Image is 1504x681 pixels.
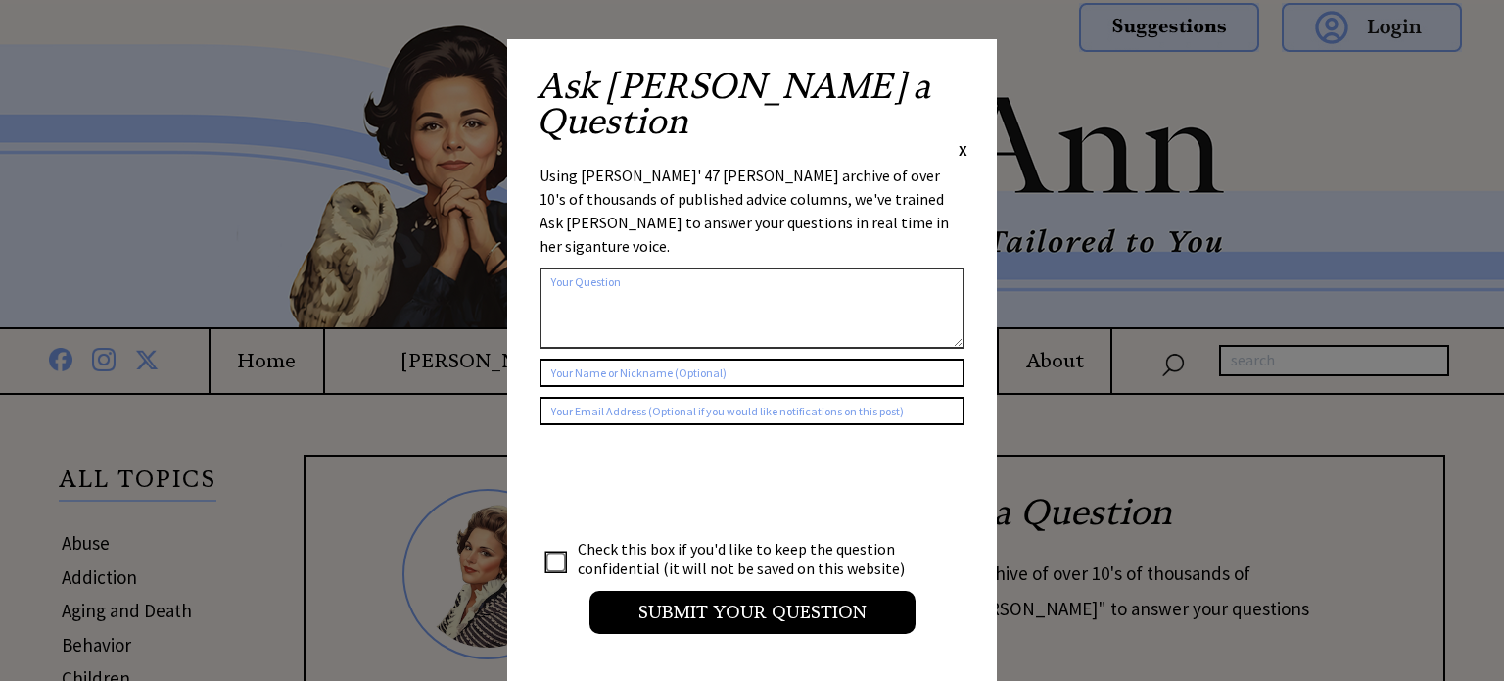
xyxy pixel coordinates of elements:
[540,359,964,387] input: Your Name or Nickname (Optional)
[540,397,964,425] input: Your Email Address (Optional if you would like notifications on this post)
[540,445,837,521] iframe: reCAPTCHA
[537,69,967,139] h2: Ask [PERSON_NAME] a Question
[577,538,923,579] td: Check this box if you'd like to keep the question confidential (it will not be saved on this webs...
[959,140,967,160] span: X
[540,164,964,258] div: Using [PERSON_NAME]' 47 [PERSON_NAME] archive of over 10's of thousands of published advice colum...
[589,591,916,634] input: Submit your Question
